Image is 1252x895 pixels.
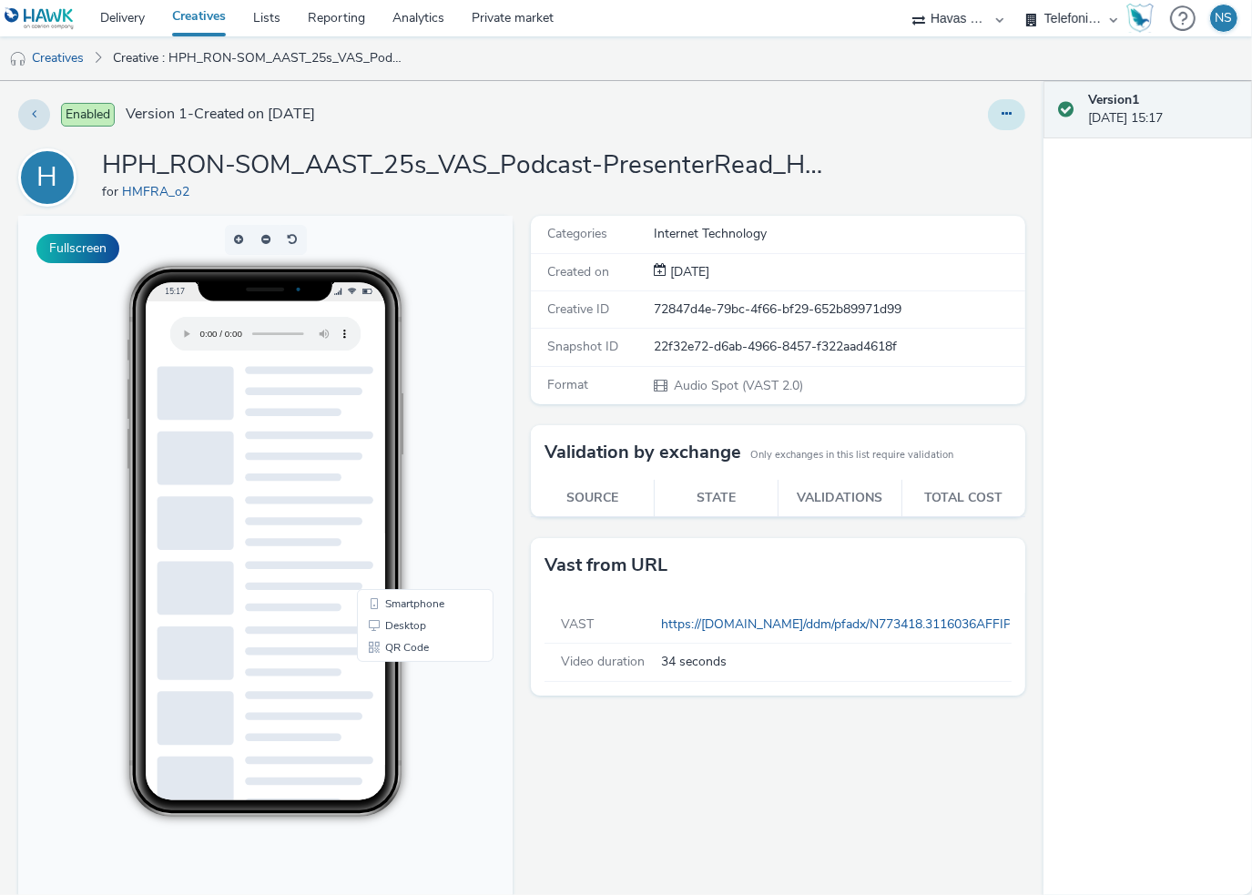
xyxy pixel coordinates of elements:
li: Desktop [342,399,472,421]
li: Smartphone [342,377,472,399]
th: Validations [778,480,901,517]
button: Fullscreen [36,234,119,263]
span: Audio Spot (VAST 2.0) [672,377,803,394]
th: State [655,480,779,517]
div: Creation 01 October 2025, 15:17 [667,263,709,281]
span: 34 seconds [661,653,727,671]
span: Enabled [61,103,115,127]
th: Source [531,480,655,517]
span: for [102,183,122,200]
a: HMFRA_o2 [122,183,197,200]
span: Smartphone [367,382,426,393]
img: undefined Logo [5,7,75,30]
div: NS [1216,5,1233,32]
a: Creative : HPH_RON-SOM_AAST_25s_VAS_Podcast-PresenterRead_Hawk-PMP-SOM.Age[DEMOGRAPHIC_DATA].CTX-... [104,36,417,80]
span: VAST [561,615,594,633]
span: Categories [547,225,607,242]
h3: Validation by exchange [545,439,741,466]
span: Creative ID [547,300,609,318]
h1: HPH_RON-SOM_AAST_25s_VAS_Podcast-PresenterRead_Hawk-PMP-SOM.Age[DEMOGRAPHIC_DATA].CTX-Pretargeted... [102,148,830,183]
a: Hawk Academy [1126,4,1161,33]
span: Video duration [561,653,645,670]
h3: Vast from URL [545,552,667,579]
div: Internet Technology [654,225,1023,243]
span: Format [547,376,588,393]
div: 22f32e72-d6ab-4966-8457-f322aad4618f [654,338,1023,356]
img: Hawk Academy [1126,4,1154,33]
span: 15:17 [147,70,167,80]
a: H [18,168,84,186]
span: Snapshot ID [547,338,618,355]
th: Total cost [901,480,1025,517]
span: Version 1 - Created on [DATE] [126,104,315,125]
strong: Version 1 [1088,91,1139,108]
span: [DATE] [667,263,709,280]
small: Only exchanges in this list require validation [750,448,953,463]
div: H [37,152,58,203]
li: QR Code [342,421,472,442]
span: Created on [547,263,609,280]
img: audio [9,50,27,68]
div: [DATE] 15:17 [1088,91,1237,128]
div: 72847d4e-79bc-4f66-bf29-652b89971d99 [654,300,1023,319]
span: QR Code [367,426,411,437]
span: Desktop [367,404,408,415]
